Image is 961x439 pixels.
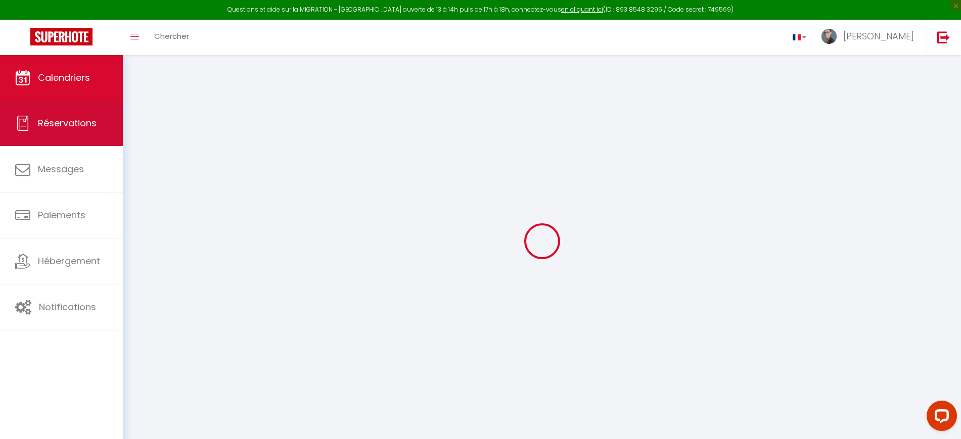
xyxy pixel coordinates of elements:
span: Chercher [154,31,189,41]
iframe: LiveChat chat widget [919,397,961,439]
span: Notifications [39,301,96,313]
a: en cliquant ici [561,5,603,14]
span: Messages [38,163,84,175]
span: Hébergement [38,255,100,267]
img: Super Booking [30,28,93,45]
img: ... [821,29,837,44]
a: Chercher [147,20,197,55]
span: Calendriers [38,71,90,84]
span: Paiements [38,209,85,221]
a: ... [PERSON_NAME] [814,20,927,55]
span: [PERSON_NAME] [843,30,914,42]
span: Réservations [38,117,97,129]
img: logout [937,31,950,43]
